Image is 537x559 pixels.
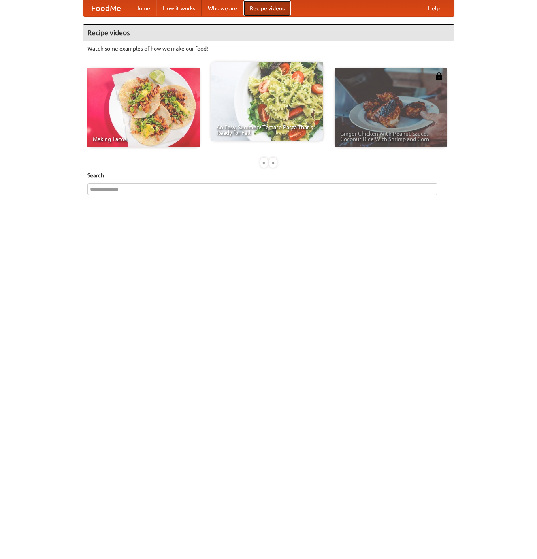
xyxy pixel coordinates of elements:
span: Making Tacos [93,136,194,142]
a: FoodMe [83,0,129,16]
p: Watch some examples of how we make our food! [87,45,450,53]
a: How it works [156,0,202,16]
h5: Search [87,171,450,179]
a: Recipe videos [243,0,291,16]
div: » [269,158,277,168]
a: An Easy, Summery Tomato Pasta That's Ready for Fall [211,62,323,141]
img: 483408.png [435,72,443,80]
a: Making Tacos [87,68,200,147]
a: Help [422,0,446,16]
a: Home [129,0,156,16]
a: Who we are [202,0,243,16]
h4: Recipe videos [83,25,454,41]
span: An Easy, Summery Tomato Pasta That's Ready for Fall [217,124,318,136]
div: « [260,158,268,168]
